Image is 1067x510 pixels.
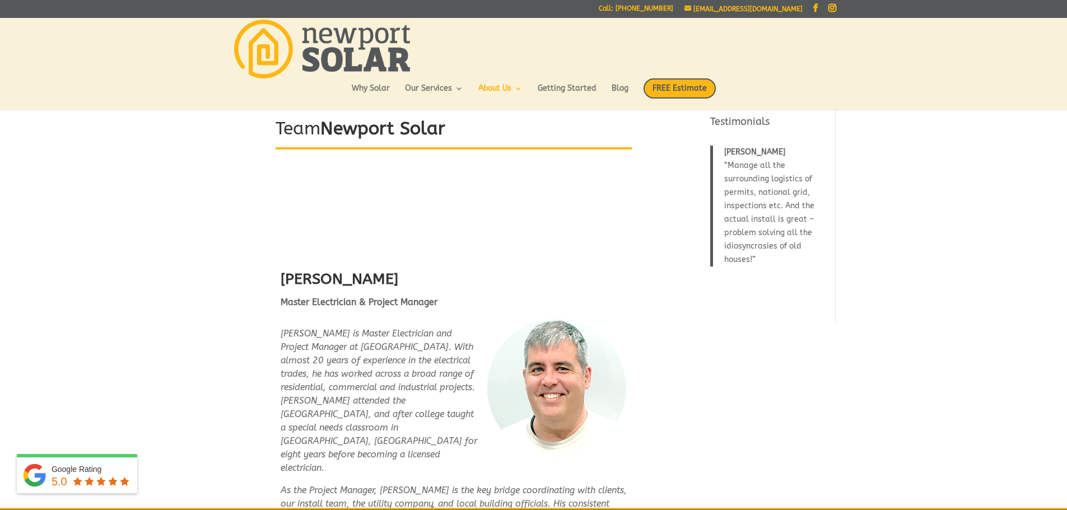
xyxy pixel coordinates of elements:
[281,328,477,473] em: [PERSON_NAME] is Master Electrician and Project Manager at [GEOGRAPHIC_DATA]. With almost 20 year...
[710,115,828,134] h4: Testimonials
[320,118,445,139] strong: Newport Solar
[538,85,597,104] a: Getting Started
[234,20,410,78] img: Newport Solar | Solar Energy Optimized.
[352,85,390,104] a: Why Solar
[724,147,785,157] span: [PERSON_NAME]
[724,161,814,264] span: Manage all the surrounding logistics of permits, national grid, inspections etc. And the actual i...
[644,78,716,99] span: FREE Estimate
[52,475,67,488] span: 5.0
[478,85,523,104] a: About Us
[281,270,398,288] strong: [PERSON_NAME]
[281,297,437,307] strong: Master Electrician & Project Manager
[644,78,716,110] a: FREE Estimate
[276,116,632,147] h1: Team
[405,85,463,104] a: Our Services
[612,85,628,104] a: Blog
[599,5,673,17] a: Call: [PHONE_NUMBER]
[52,464,132,475] div: Google Rating
[684,5,803,13] a: [EMAIL_ADDRESS][DOMAIN_NAME]
[487,318,627,458] img: Mark Cordeiro - Newport Solar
